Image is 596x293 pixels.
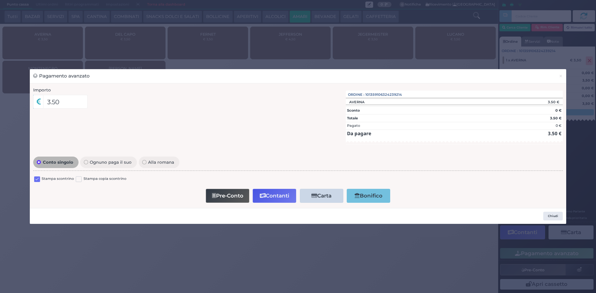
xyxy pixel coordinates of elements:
[88,160,133,164] span: Ognuno paga il suo
[348,92,364,97] span: Ordine :
[206,189,249,203] button: Pre-Conto
[508,100,563,104] div: 3.50 €
[347,108,360,113] strong: Sconto
[548,130,562,136] strong: 3.50 €
[550,116,562,120] strong: 3.50 €
[543,212,563,220] button: Chiudi
[347,189,390,203] button: Bonifico
[300,189,343,203] button: Carta
[365,92,402,97] span: 101359106324239214
[33,73,90,80] h3: Pagamento avanzato
[556,123,562,128] div: 0 €
[555,69,566,83] button: Chiudi
[84,176,126,182] label: Stampa copia scontrino
[347,123,360,128] div: Pagato
[346,100,368,104] div: AVERNA
[253,189,296,203] button: Contanti
[42,176,74,182] label: Stampa scontrino
[147,160,176,164] span: Alla romana
[347,116,358,120] strong: Totale
[33,87,51,93] label: Importo
[43,95,88,109] input: Es. 30.99
[41,160,75,164] span: Conto singolo
[347,130,371,136] strong: Da pagare
[559,73,563,79] span: ×
[555,108,562,113] strong: 0 €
